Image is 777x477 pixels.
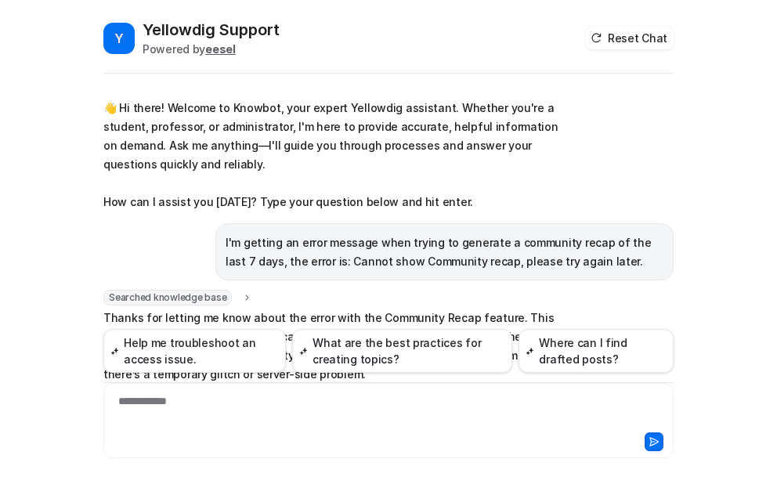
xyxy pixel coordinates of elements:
span: Searched knowledge base [103,290,232,305]
button: Reset Chat [586,27,674,49]
p: Thanks for letting me know about the error with the Community Recap feature. This feature is curr... [103,309,562,384]
button: Help me troubleshoot an access issue. [103,329,286,373]
button: Where can I find drafted posts? [519,329,674,373]
div: Powered by [143,41,280,57]
p: I'm getting an error message when trying to generate a community recap of the last 7 days, the er... [226,233,663,271]
p: 👋 Hi there! Welcome to Knowbot, your expert Yellowdig assistant. Whether you're a student, profes... [103,99,562,211]
button: What are the best practices for creating topics? [292,329,512,373]
h2: Yellowdig Support [143,19,280,41]
span: Y [103,23,135,54]
b: eesel [205,42,236,56]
